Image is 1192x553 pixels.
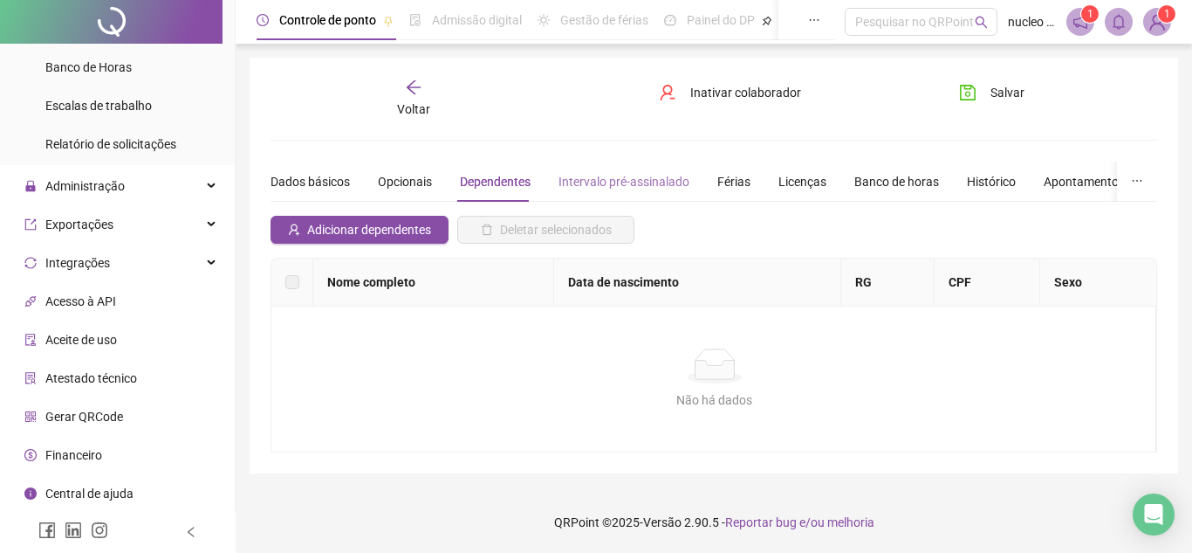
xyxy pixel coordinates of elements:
[45,410,123,424] span: Gerar QRCode
[1044,172,1125,191] div: Apontamentos
[717,172,750,191] div: Férias
[45,371,137,385] span: Atestado técnico
[646,79,814,107] button: Inativar colaborador
[664,14,676,26] span: dashboard
[959,84,976,101] span: save
[460,172,531,191] div: Dependentes
[45,218,113,232] span: Exportações
[313,259,554,307] th: Nome completo
[778,172,826,191] div: Licenças
[990,83,1024,102] span: Salvar
[45,179,125,193] span: Administração
[24,411,37,423] span: qrcode
[24,295,37,308] span: api
[432,13,522,27] span: Admissão digital
[975,16,988,29] span: search
[45,487,134,501] span: Central de ajuda
[45,448,102,462] span: Financeiro
[841,259,935,307] th: RG
[457,216,635,244] button: Deletar selecionados
[45,137,176,151] span: Relatório de solicitações
[397,102,430,116] span: Voltar
[1164,8,1170,20] span: 1
[687,13,755,27] span: Painel do DP
[24,257,37,269] span: sync
[1111,14,1127,30] span: bell
[560,13,648,27] span: Gestão de férias
[24,180,37,192] span: lock
[409,14,421,26] span: file-done
[808,14,820,26] span: ellipsis
[1087,8,1093,20] span: 1
[538,14,550,26] span: sun
[405,79,422,96] span: arrow-left
[45,256,110,270] span: Integrações
[1158,5,1175,23] sup: Atualize o seu contato no menu Meus Dados
[236,492,1192,553] footer: QRPoint © 2025 - 2.90.5 -
[1040,259,1157,307] th: Sexo
[307,220,431,239] span: Adicionar dependentes
[762,16,772,26] span: pushpin
[967,172,1016,191] div: Histórico
[257,14,269,26] span: clock-circle
[38,522,56,539] span: facebook
[643,515,682,529] span: Versão
[279,13,376,27] span: Controle de ponto
[45,333,117,347] span: Aceite de uso
[45,60,132,74] span: Banco de Horas
[854,172,939,191] div: Banco de horas
[383,16,394,26] span: pushpin
[1072,14,1088,30] span: notification
[1117,162,1157,202] button: ellipsis
[946,79,1038,107] button: Salvar
[725,515,874,529] span: Reportar bug e/ou melhoria
[45,99,152,113] span: Escalas de trabalho
[554,259,841,307] th: Data de nascimento
[558,172,689,191] div: Intervalo pré-assinalado
[1133,494,1175,536] div: Open Intercom Messenger
[935,259,1040,307] th: CPF
[185,526,197,538] span: left
[378,172,432,191] div: Opcionais
[45,294,116,308] span: Acesso à API
[1131,175,1143,187] span: ellipsis
[288,224,300,236] span: user-add
[271,216,449,244] button: Adicionar dependentes
[24,487,37,500] span: info-circle
[24,449,37,461] span: dollar
[24,218,37,231] span: export
[659,84,676,101] span: user-delete
[91,522,108,539] span: instagram
[24,372,37,384] span: solution
[65,522,82,539] span: linkedin
[292,391,1136,410] div: Não há dados
[1008,12,1056,31] span: nucleo mazon
[24,334,37,346] span: audit
[1081,5,1099,23] sup: 1
[690,83,801,102] span: Inativar colaborador
[271,172,350,191] div: Dados básicos
[1144,9,1170,35] img: 94389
